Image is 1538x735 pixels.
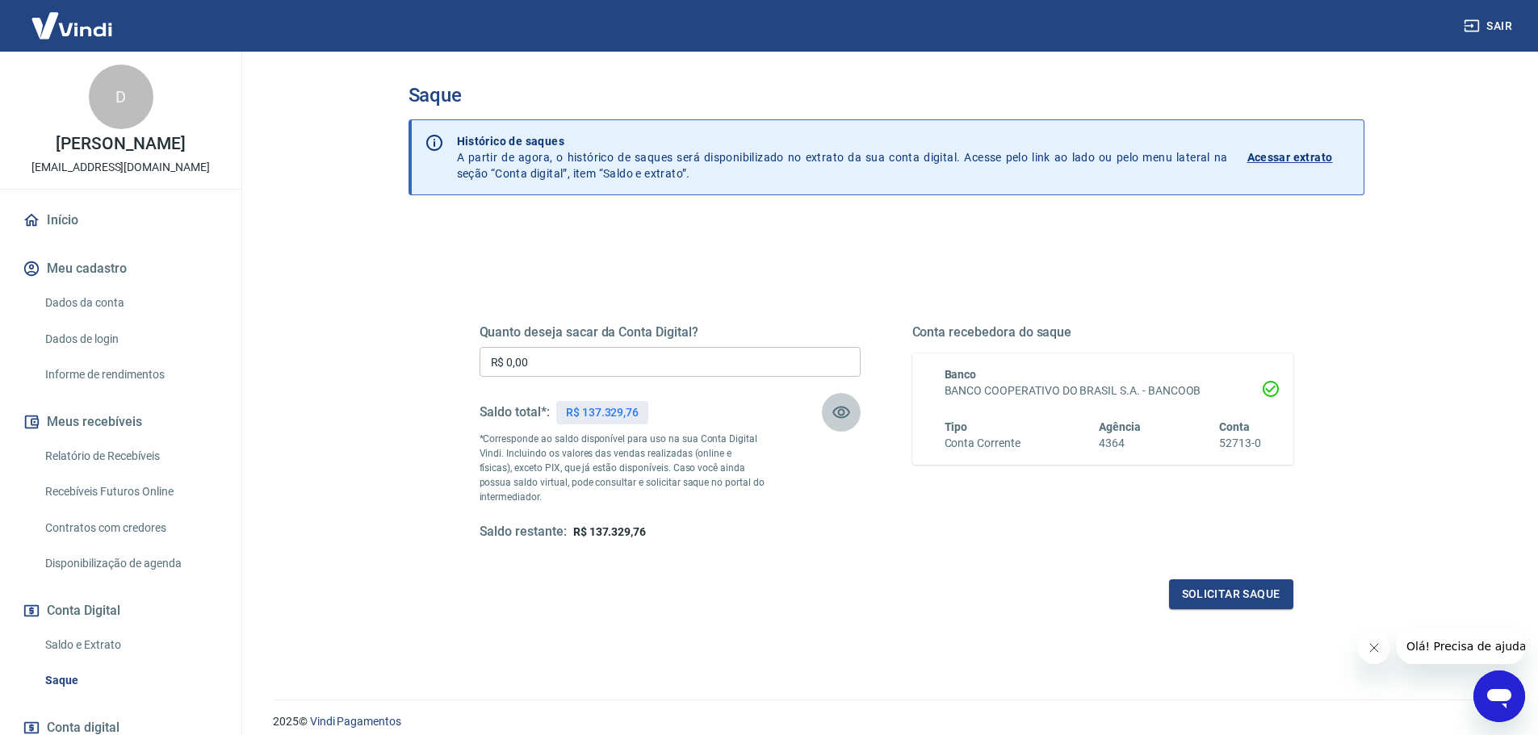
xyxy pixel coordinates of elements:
iframe: Fechar mensagem [1358,632,1390,664]
p: [EMAIL_ADDRESS][DOMAIN_NAME] [31,159,210,176]
a: Relatório de Recebíveis [39,440,222,473]
p: [PERSON_NAME] [56,136,185,152]
span: Tipo [945,420,968,433]
p: Histórico de saques [457,133,1228,149]
button: Meu cadastro [19,251,222,286]
h6: Conta Corrente [945,435,1020,452]
a: Informe de rendimentos [39,358,222,391]
button: Solicitar saque [1169,579,1293,609]
button: Conta Digital [19,593,222,629]
h5: Saldo restante: [480,524,567,541]
a: Dados de login [39,323,222,356]
span: Banco [945,368,977,381]
a: Recebíveis Futuros Online [39,475,222,508]
h5: Saldo total*: [480,404,550,420]
a: Vindi Pagamentos [310,715,401,728]
p: R$ 137.329,76 [566,404,639,421]
p: 2025 © [273,713,1499,730]
p: Acessar extrato [1247,149,1333,165]
span: Olá! Precisa de ajuda? [10,11,136,24]
p: A partir de agora, o histórico de saques será disponibilizado no extrato da sua conta digital. Ac... [457,133,1228,182]
a: Saldo e Extrato [39,629,222,662]
h5: Quanto deseja sacar da Conta Digital? [480,324,861,340]
a: Início [19,203,222,238]
h5: Conta recebedora do saque [912,324,1293,340]
a: Saque [39,664,222,697]
h6: BANCO COOPERATIVO DO BRASIL S.A. - BANCOOB [945,382,1261,399]
h6: 52713-0 [1219,435,1261,452]
iframe: Mensagem da empresa [1397,629,1525,664]
h6: 4364 [1099,435,1141,452]
p: *Corresponde ao saldo disponível para uso na sua Conta Digital Vindi. Incluindo os valores das ve... [480,432,765,504]
button: Meus recebíveis [19,404,222,440]
a: Disponibilização de agenda [39,547,222,580]
iframe: Botão para abrir a janela de mensagens [1473,670,1525,722]
button: Sair [1460,11,1519,41]
a: Contratos com credores [39,512,222,545]
h3: Saque [409,84,1364,106]
div: D [89,65,153,129]
span: Conta [1219,420,1250,433]
span: Agência [1099,420,1141,433]
span: R$ 137.329,76 [573,525,646,538]
a: Dados da conta [39,286,222,319]
img: Vindi [19,1,124,50]
a: Acessar extrato [1247,133,1351,182]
